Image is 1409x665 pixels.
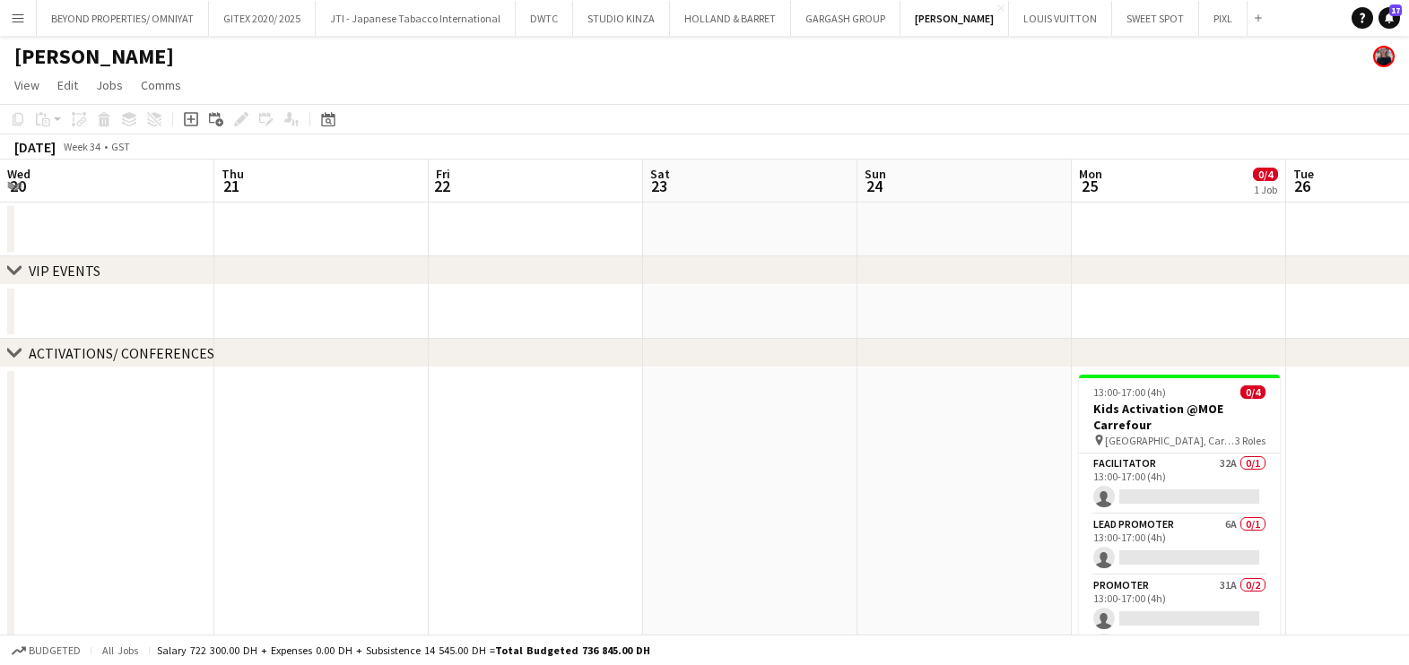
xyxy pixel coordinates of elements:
button: [PERSON_NAME] [900,1,1009,36]
span: All jobs [99,643,142,657]
button: BEYOND PROPERTIES/ OMNIYAT [37,1,209,36]
span: Wed [7,166,30,182]
span: 21 [219,176,244,196]
span: 22 [433,176,450,196]
button: GARGASH GROUP [791,1,900,36]
a: 17 [1379,7,1400,29]
button: Budgeted [9,641,83,661]
app-card-role: Lead Promoter6A0/113:00-17:00 (4h) [1079,514,1280,575]
h3: Kids Activation @MOE Carrefour [1079,401,1280,433]
button: JTI - Japanese Tabacco International [316,1,516,36]
span: 13:00-17:00 (4h) [1093,385,1166,399]
div: Salary 722 300.00 DH + Expenses 0.00 DH + Subsistence 14 545.00 DH = [157,643,650,657]
span: 3 Roles [1235,434,1265,447]
span: 25 [1076,176,1102,196]
button: SWEET SPOT [1112,1,1199,36]
span: Budgeted [29,644,81,657]
span: Thu [222,166,244,182]
span: Comms [141,77,181,93]
button: LOUIS VUITTON [1009,1,1112,36]
a: View [7,73,47,97]
span: 17 [1389,4,1402,16]
button: GITEX 2020/ 2025 [209,1,316,36]
span: 26 [1291,176,1314,196]
span: Total Budgeted 736 845.00 DH [495,643,650,657]
app-card-role: Promoter31A0/213:00-17:00 (4h) [1079,575,1280,662]
button: DWTC [516,1,573,36]
a: Jobs [89,73,130,97]
div: VIP EVENTS [29,262,100,280]
span: Sat [650,166,670,182]
span: Fri [436,166,450,182]
span: 20 [4,176,30,196]
button: PIXL [1199,1,1248,36]
a: Comms [134,73,188,97]
span: Mon [1079,166,1102,182]
div: 1 Job [1254,183,1277,196]
span: View [14,77,39,93]
app-user-avatar: Anastasiia Iemelianova [1373,46,1395,67]
span: [GEOGRAPHIC_DATA], Carrefour [1105,434,1235,447]
app-card-role: Facilitator32A0/113:00-17:00 (4h) [1079,453,1280,514]
h1: [PERSON_NAME] [14,43,174,70]
span: Edit [57,77,78,93]
span: 0/4 [1240,385,1265,399]
span: 23 [648,176,670,196]
div: GST [111,140,130,153]
div: ACTIVATIONS/ CONFERENCES [29,344,214,362]
button: HOLLAND & BARRET [670,1,791,36]
div: [DATE] [14,138,56,156]
button: STUDIO KINZA [573,1,670,36]
span: 24 [862,176,886,196]
span: Week 34 [59,140,104,153]
span: Jobs [96,77,123,93]
span: 0/4 [1253,168,1278,181]
a: Edit [50,73,85,97]
span: Sun [865,166,886,182]
app-job-card: 13:00-17:00 (4h)0/4Kids Activation @MOE Carrefour [GEOGRAPHIC_DATA], Carrefour3 RolesFacilitator3... [1079,375,1280,640]
span: Tue [1293,166,1314,182]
